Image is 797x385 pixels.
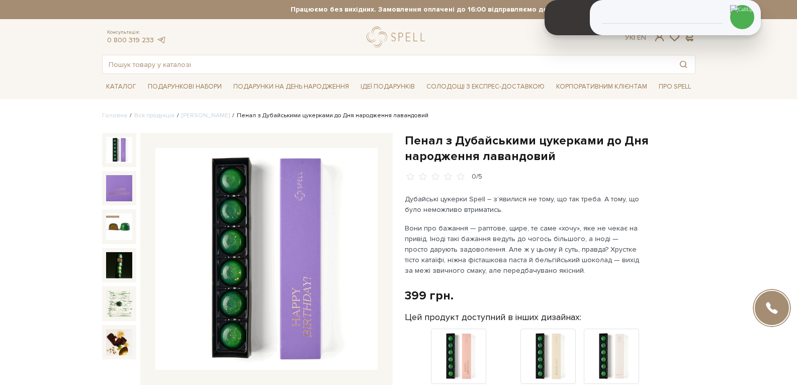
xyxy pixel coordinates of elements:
a: Корпоративним клієнтам [552,78,651,95]
img: Пенал з Дубайськими цукерками до Дня народження лавандовий [106,329,132,355]
img: Пенал з Дубайськими цукерками до Дня народження лавандовий [106,252,132,278]
h1: Пенал з Дубайськими цукерками до Дня народження лавандовий [405,133,695,164]
span: Про Spell [655,79,695,95]
a: telegram [156,36,166,44]
a: Солодощі з експрес-доставкою [422,78,549,95]
img: Продукт [520,329,576,384]
span: Подарункові набори [144,79,226,95]
a: [PERSON_NAME] [182,112,230,119]
div: Ук [625,33,646,42]
img: Продукт [431,329,486,384]
img: Продукт [584,329,639,384]
label: Цей продукт доступний в інших дизайнах: [405,312,581,323]
div: 399 грн. [405,288,454,303]
span: | [634,33,635,42]
div: 0/5 [472,172,482,182]
img: Пенал з Дубайськими цукерками до Дня народження лавандовий [106,175,132,201]
img: Пенал з Дубайськими цукерками до Дня народження лавандовий [106,290,132,317]
a: 0 800 319 233 [107,36,154,44]
a: Вся продукція [134,112,174,119]
span: Подарунки на День народження [229,79,353,95]
a: Головна [102,112,127,119]
button: Пошук товару у каталозі [672,55,695,73]
span: Каталог [102,79,140,95]
img: Пенал з Дубайськими цукерками до Дня народження лавандовий [155,148,378,370]
a: En [637,33,646,42]
p: Дубайські цукерки Spell – з’явилися не тому, що так треба. А тому, що було неможливо втриматись. [405,194,641,215]
strong: Працюємо без вихідних. Замовлення оплачені до 16:00 відправляємо день в день, після 16:00 - насту... [191,5,784,14]
span: Ідеї подарунків [357,79,419,95]
li: Пенал з Дубайськими цукерками до Дня народження лавандовий [230,111,428,120]
img: Пенал з Дубайськими цукерками до Дня народження лавандовий [106,137,132,163]
a: logo [367,27,429,47]
input: Пошук товару у каталозі [103,55,672,73]
p: Вони про бажання — раптове, щире, те саме «хочу», яке не чекає на привід. Іноді такі бажання веду... [405,223,641,276]
img: Пенал з Дубайськими цукерками до Дня народження лавандовий [106,213,132,240]
span: Консультація: [107,29,166,36]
